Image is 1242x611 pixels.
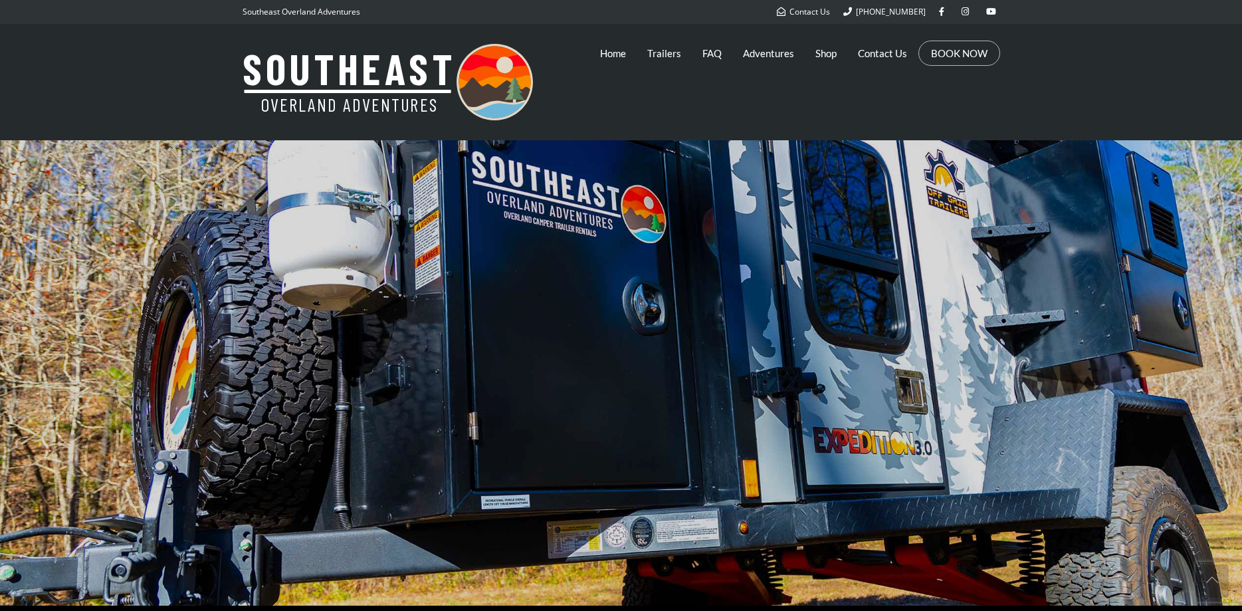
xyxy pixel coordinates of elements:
a: Contact Us [858,37,907,70]
a: Contact Us [777,6,830,17]
img: Southeast Overland Adventures [243,44,533,120]
p: Southeast Overland Adventures [243,3,360,21]
a: Trailers [647,37,681,70]
a: [PHONE_NUMBER] [843,6,926,17]
a: BOOK NOW [931,47,987,60]
span: Contact Us [789,6,830,17]
a: Home [600,37,626,70]
a: Adventures [743,37,794,70]
a: Shop [815,37,837,70]
span: [PHONE_NUMBER] [856,6,926,17]
a: FAQ [702,37,722,70]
